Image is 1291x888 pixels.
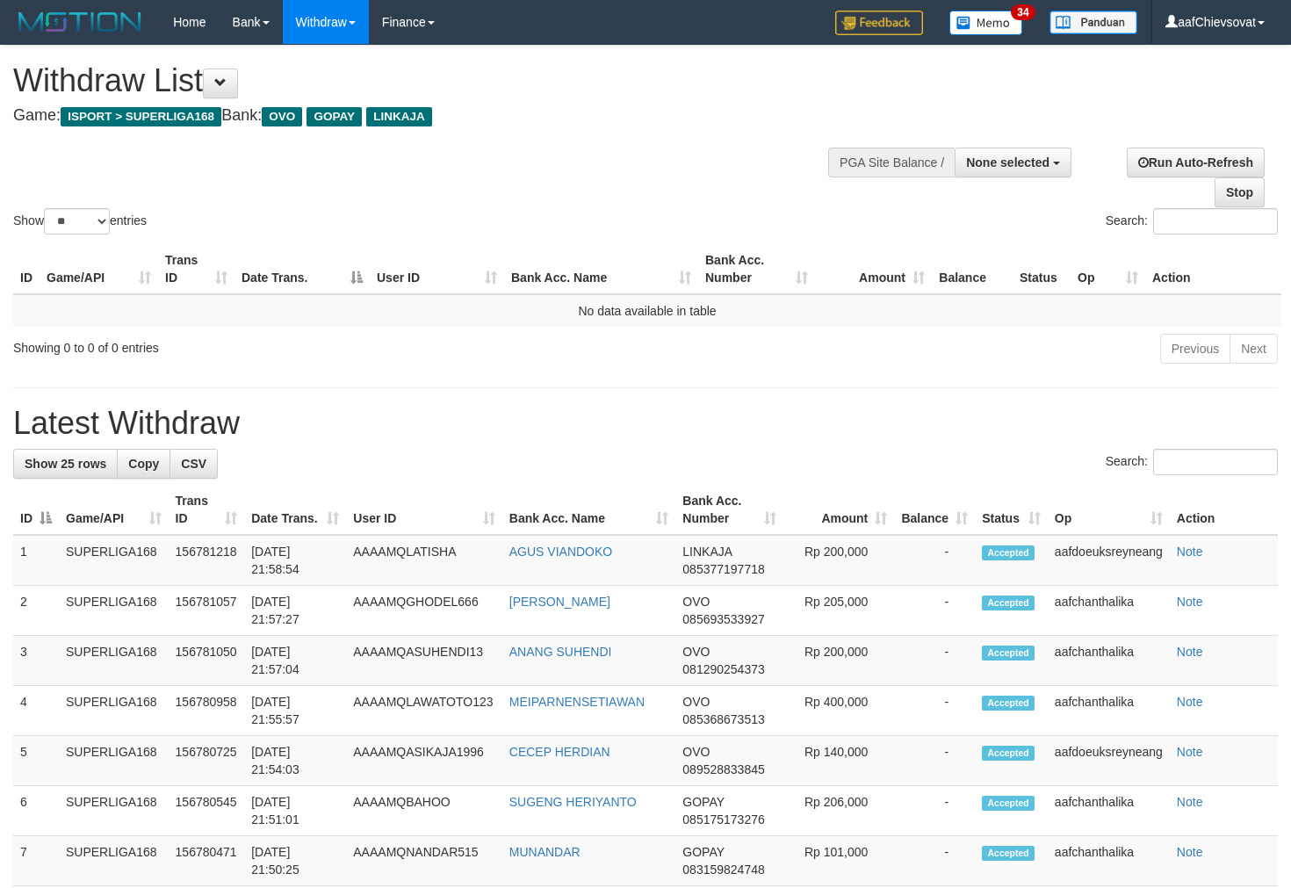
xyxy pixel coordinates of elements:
[346,485,501,535] th: User ID: activate to sort column ascending
[509,695,645,709] a: MEIPARNENSETIAWAN
[1048,636,1170,686] td: aafchanthalika
[504,244,698,294] th: Bank Acc. Name: activate to sort column ascending
[682,745,710,759] span: OVO
[59,586,169,636] td: SUPERLIGA168
[244,636,346,686] td: [DATE] 21:57:04
[682,645,710,659] span: OVO
[1048,786,1170,836] td: aafchanthalika
[1177,745,1203,759] a: Note
[44,208,110,235] select: Showentries
[1153,449,1278,475] input: Search:
[783,636,894,686] td: Rp 200,000
[894,586,975,636] td: -
[828,148,955,177] div: PGA Site Balance /
[346,736,501,786] td: AAAAMQASIKAJA1996
[682,545,732,559] span: LINKAJA
[307,107,362,126] span: GOPAY
[835,11,923,35] img: Feedback.jpg
[169,836,245,886] td: 156780471
[783,535,894,586] td: Rp 200,000
[1011,4,1035,20] span: 34
[1177,545,1203,559] a: Note
[13,63,843,98] h1: Withdraw List
[13,686,59,736] td: 4
[117,449,170,479] a: Copy
[59,485,169,535] th: Game/API: activate to sort column ascending
[1071,244,1145,294] th: Op: activate to sort column ascending
[509,645,612,659] a: ANANG SUHENDI
[682,762,764,776] span: Copy 089528833845 to clipboard
[982,796,1035,811] span: Accepted
[1048,686,1170,736] td: aafchanthalika
[698,244,815,294] th: Bank Acc. Number: activate to sort column ascending
[366,107,432,126] span: LINKAJA
[1048,485,1170,535] th: Op: activate to sort column ascending
[783,786,894,836] td: Rp 206,000
[1177,845,1203,859] a: Note
[346,686,501,736] td: AAAAMQLAWATOTO123
[346,636,501,686] td: AAAAMQASUHENDI13
[509,595,610,609] a: [PERSON_NAME]
[1048,836,1170,886] td: aafchanthalika
[894,485,975,535] th: Balance: activate to sort column ascending
[982,846,1035,861] span: Accepted
[1048,535,1170,586] td: aafdoeuksreyneang
[1160,334,1230,364] a: Previous
[244,586,346,636] td: [DATE] 21:57:27
[1106,208,1278,235] label: Search:
[682,662,764,676] span: Copy 081290254373 to clipboard
[128,457,159,471] span: Copy
[975,485,1048,535] th: Status: activate to sort column ascending
[966,155,1049,170] span: None selected
[509,795,637,809] a: SUGENG HERIYANTO
[169,535,245,586] td: 156781218
[158,244,234,294] th: Trans ID: activate to sort column ascending
[783,686,894,736] td: Rp 400,000
[370,244,504,294] th: User ID: activate to sort column ascending
[13,9,147,35] img: MOTION_logo.png
[894,786,975,836] td: -
[1230,334,1278,364] a: Next
[1049,11,1137,34] img: panduan.png
[894,535,975,586] td: -
[244,485,346,535] th: Date Trans.: activate to sort column ascending
[169,786,245,836] td: 156780545
[13,406,1278,441] h1: Latest Withdraw
[682,712,764,726] span: Copy 085368673513 to clipboard
[25,457,106,471] span: Show 25 rows
[13,332,525,357] div: Showing 0 to 0 of 0 entries
[682,845,724,859] span: GOPAY
[169,586,245,636] td: 156781057
[13,107,843,125] h4: Game: Bank:
[13,208,147,235] label: Show entries
[169,736,245,786] td: 156780725
[13,586,59,636] td: 2
[59,535,169,586] td: SUPERLIGA168
[1170,485,1278,535] th: Action
[682,812,764,827] span: Copy 085175173276 to clipboard
[169,485,245,535] th: Trans ID: activate to sort column ascending
[509,545,612,559] a: AGUS VIANDOKO
[509,745,610,759] a: CECEP HERDIAN
[1177,645,1203,659] a: Note
[675,485,783,535] th: Bank Acc. Number: activate to sort column ascending
[61,107,221,126] span: ISPORT > SUPERLIGA168
[682,612,764,626] span: Copy 085693533927 to clipboard
[815,244,932,294] th: Amount: activate to sort column ascending
[346,786,501,836] td: AAAAMQBAHOO
[982,746,1035,761] span: Accepted
[982,646,1035,661] span: Accepted
[783,736,894,786] td: Rp 140,000
[955,148,1071,177] button: None selected
[1127,148,1265,177] a: Run Auto-Refresh
[346,535,501,586] td: AAAAMQLATISHA
[13,836,59,886] td: 7
[682,795,724,809] span: GOPAY
[1153,208,1278,235] input: Search:
[13,736,59,786] td: 5
[262,107,302,126] span: OVO
[40,244,158,294] th: Game/API: activate to sort column ascending
[59,686,169,736] td: SUPERLIGA168
[682,863,764,877] span: Copy 083159824748 to clipboard
[244,786,346,836] td: [DATE] 21:51:01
